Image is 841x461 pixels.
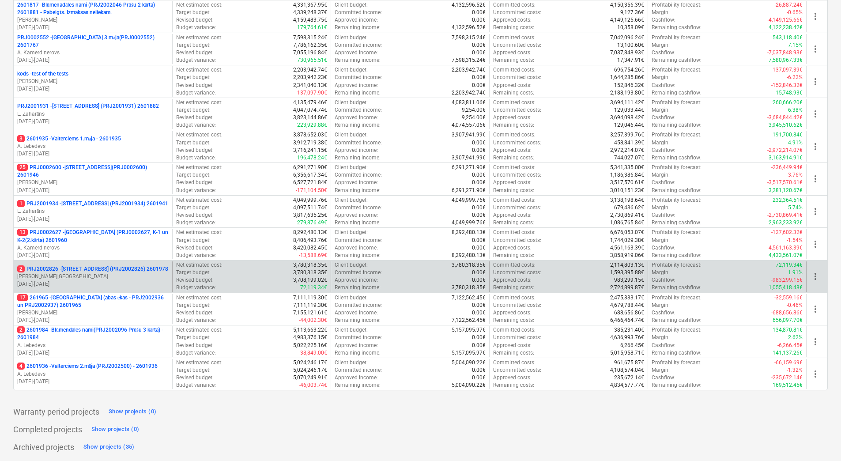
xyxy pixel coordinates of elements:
[472,49,486,57] p: 0.00€
[767,147,803,154] p: -2,972,214.07€
[610,196,644,204] p: 3,138,198.64€
[610,187,644,194] p: 3,010,151.23€
[767,16,803,24] p: -4,149,125.66€
[335,229,368,236] p: Client budget :
[493,66,536,74] p: Committed costs :
[17,16,169,24] p: [PERSON_NAME]
[652,24,701,31] p: Remaining cashflow :
[767,212,803,219] p: -2,730,869.41€
[335,121,381,129] p: Remaining income :
[610,164,644,171] p: 5,341,335.00€
[472,212,486,219] p: 0.00€
[652,229,701,236] p: Profitability forecast :
[771,229,803,236] p: -127,602.32€
[610,74,644,81] p: 1,644,285.86€
[176,16,214,24] p: Revised budget :
[335,204,382,212] p: Committed income :
[293,42,327,49] p: 7,786,162.35€
[810,44,821,54] span: more_vert
[335,114,378,121] p: Approved income :
[176,89,216,97] p: Budget variance :
[810,206,821,217] span: more_vert
[176,154,216,162] p: Budget variance :
[176,66,223,74] p: Net estimated cost :
[89,422,141,436] button: Show projects (0)
[610,219,644,227] p: 1,086,765.84€
[335,139,382,147] p: Committed income :
[176,229,223,236] p: Net estimated cost :
[452,154,486,162] p: 3,907,941.99€
[610,171,644,179] p: 1,186,386.84€
[293,49,327,57] p: 7,055,196.84€
[17,135,169,158] div: 32601935 -Valterciems 1.māja - 2601935A. Lebedevs[DATE]-[DATE]
[293,147,327,154] p: 3,716,241.15€
[652,82,675,89] p: Cashflow :
[17,363,25,370] span: 4
[176,34,223,42] p: Net estimated cost :
[176,106,211,114] p: Target budget :
[293,179,327,186] p: 6,527,721.84€
[652,42,670,49] p: Margin :
[810,141,821,152] span: more_vert
[335,89,381,97] p: Remaining income :
[452,1,486,9] p: 4,132,596.52€
[797,419,841,461] iframe: Chat Widget
[17,49,169,57] p: A. Kamerdinerovs
[493,179,532,186] p: Approved costs :
[335,42,382,49] p: Committed income :
[493,147,532,154] p: Approved costs :
[767,179,803,186] p: -3,517,570.61€
[771,164,803,171] p: -236,449.94€
[472,147,486,154] p: 0.00€
[614,121,644,129] p: 129,046.44€
[610,89,644,97] p: 2,188,193.80€
[293,139,327,147] p: 3,912,719.38€
[17,70,169,93] div: kods -test of the tests[PERSON_NAME][DATE]-[DATE]
[17,229,169,244] p: PRJ0002627 - [GEOGRAPHIC_DATA] (PRJ0002627, K-1 un K-2(2.kārta) 2601960
[17,294,169,325] div: 17261965 -[GEOGRAPHIC_DATA] (abas ēkas - PRJ2002936 un PRJ2002937) 2601965[PERSON_NAME][DATE]-[DATE]
[17,187,169,194] p: [DATE] - [DATE]
[652,121,701,129] p: Remaining cashflow :
[776,89,803,97] p: 15,748.93€
[17,200,168,208] p: PRJ2001934 - [STREET_ADDRESS] (PRJ2001934) 2601941
[652,66,701,74] p: Profitability forecast :
[614,106,644,114] p: 129,033.44€
[335,187,381,194] p: Remaining income :
[17,363,169,385] div: 42601936 -Valterciems 2.māja (PRJ2002500) - 2601936A. Lebedevs[DATE]-[DATE]
[17,363,158,370] p: 2601936 - Valterciems 2.māja (PRJ2002500) - 2601936
[335,1,368,9] p: Client budget :
[293,114,327,121] p: 3,823,144.86€
[17,143,169,150] p: A. Lebedevs
[610,179,644,186] p: 3,517,570.61€
[493,121,534,129] p: Remaining costs :
[17,280,169,288] p: [DATE] - [DATE]
[17,215,169,223] p: [DATE] - [DATE]
[17,135,121,143] p: 2601935 - Valterciems 1.māja - 2601935
[17,208,169,215] p: L. Zaharāns
[610,114,644,121] p: 3,694,098.42€
[652,34,701,42] p: Profitability forecast :
[293,171,327,179] p: 6,356,617.34€
[652,187,701,194] p: Remaining cashflow :
[335,74,382,81] p: Committed income :
[610,212,644,219] p: 2,730,869.41€
[652,57,701,64] p: Remaining cashflow :
[788,139,803,147] p: 4.91%
[493,131,536,139] p: Committed costs :
[335,16,378,24] p: Approved income :
[493,74,541,81] p: Uncommitted costs :
[614,66,644,74] p: 696,754.26€
[17,179,169,186] p: [PERSON_NAME]
[493,106,541,114] p: Uncommitted costs :
[91,424,139,435] div: Show projects (0)
[17,200,169,223] div: 1PRJ2001934 -[STREET_ADDRESS] (PRJ2001934) 2601941L. Zaharāns[DATE]-[DATE]
[472,204,486,212] p: 0.00€
[610,229,644,236] p: 6,676,053.07€
[17,164,169,194] div: 25PRJ0002600 -[STREET_ADDRESS](PRJ0002600) 2601946[PERSON_NAME][DATE]-[DATE]
[769,57,803,64] p: 7,580,967.33€
[493,24,534,31] p: Remaining costs :
[176,1,223,9] p: Net estimated cost :
[493,16,532,24] p: Approved costs :
[452,164,486,171] p: 6,291,271.90€
[452,219,486,227] p: 4,049,999.76€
